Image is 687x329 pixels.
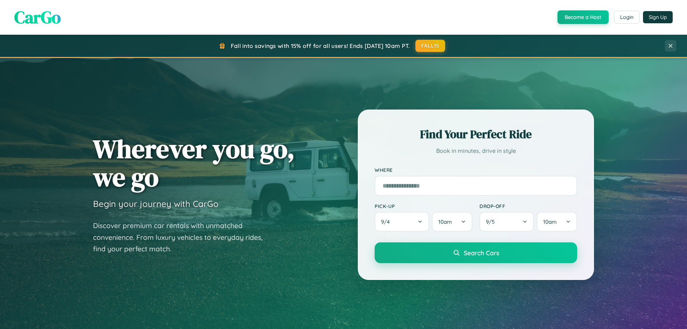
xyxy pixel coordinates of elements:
[479,212,534,232] button: 9/5
[479,203,577,209] label: Drop-off
[375,146,577,156] p: Book in minutes, drive in style
[375,203,472,209] label: Pick-up
[14,5,61,29] span: CarGo
[486,218,498,225] span: 9 / 5
[464,249,499,257] span: Search Cars
[93,198,219,209] h3: Begin your journey with CarGo
[557,10,609,24] button: Become a Host
[543,218,557,225] span: 10am
[432,212,472,232] button: 10am
[375,126,577,142] h2: Find Your Perfect Ride
[415,40,445,52] button: FALL15
[643,11,673,23] button: Sign Up
[93,135,295,191] h1: Wherever you go, we go
[375,212,429,232] button: 9/4
[375,242,577,263] button: Search Cars
[537,212,577,232] button: 10am
[93,220,272,255] p: Discover premium car rentals with unmatched convenience. From luxury vehicles to everyday rides, ...
[438,218,452,225] span: 10am
[614,11,639,24] button: Login
[231,42,410,49] span: Fall into savings with 15% off for all users! Ends [DATE] 10am PT.
[375,167,577,173] label: Where
[381,218,393,225] span: 9 / 4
